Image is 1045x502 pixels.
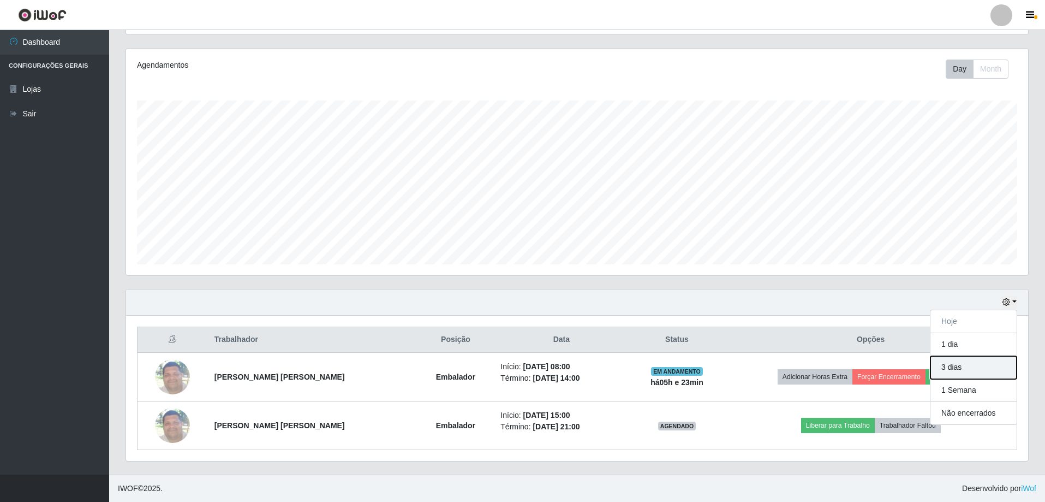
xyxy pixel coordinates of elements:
[533,422,580,431] time: [DATE] 21:00
[801,418,875,433] button: Liberar para Trabalho
[494,327,629,353] th: Data
[500,361,622,373] li: Início:
[852,369,925,385] button: Forçar Encerramento
[725,327,1017,353] th: Opções
[500,410,622,421] li: Início:
[137,60,494,71] div: Agendamentos
[930,379,1017,402] button: 1 Semana
[1021,484,1036,493] a: iWof
[962,483,1036,494] span: Desenvolvido por
[214,421,345,430] strong: [PERSON_NAME] [PERSON_NAME]
[533,374,580,382] time: [DATE] 14:00
[930,333,1017,356] button: 1 dia
[208,327,417,353] th: Trabalhador
[875,418,941,433] button: Trabalhador Faltou
[436,421,475,430] strong: Embalador
[651,367,703,376] span: EM ANDAMENTO
[500,421,622,433] li: Término:
[18,8,67,22] img: CoreUI Logo
[118,483,163,494] span: © 2025 .
[930,310,1017,333] button: Hoje
[500,373,622,384] li: Término:
[118,484,138,493] span: IWOF
[436,373,475,381] strong: Embalador
[214,373,345,381] strong: [PERSON_NAME] [PERSON_NAME]
[523,362,570,371] time: [DATE] 08:00
[658,422,696,430] span: AGENDADO
[925,369,964,385] button: Avaliação
[778,369,852,385] button: Adicionar Horas Extra
[523,411,570,420] time: [DATE] 15:00
[155,402,190,448] img: 1697490161329.jpeg
[629,327,725,353] th: Status
[946,60,974,79] button: Day
[650,378,703,387] strong: há 05 h e 23 min
[946,60,1017,79] div: Toolbar with button groups
[417,327,494,353] th: Posição
[973,60,1008,79] button: Month
[930,356,1017,379] button: 3 dias
[155,353,190,400] img: 1697490161329.jpeg
[930,402,1017,424] button: Não encerrados
[946,60,1008,79] div: First group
